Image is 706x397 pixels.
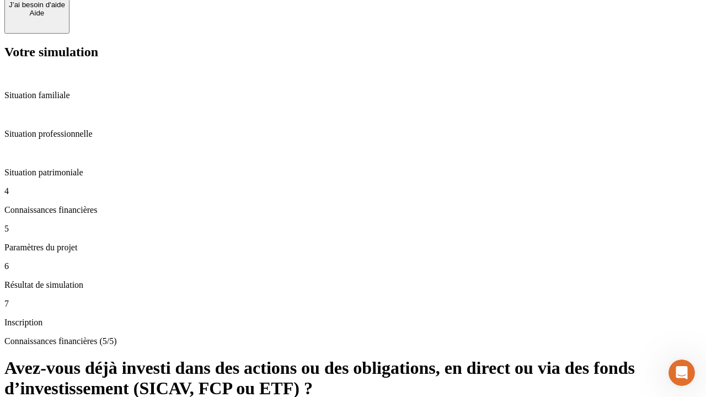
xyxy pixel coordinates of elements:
div: J’ai besoin d'aide [9,1,65,9]
p: Inscription [4,318,702,328]
p: Connaissances financières [4,205,702,215]
p: Situation familiale [4,90,702,100]
p: Situation patrimoniale [4,168,702,178]
iframe: Intercom live chat [668,360,695,386]
p: 5 [4,224,702,234]
p: 4 [4,186,702,196]
p: Situation professionnelle [4,129,702,139]
p: Résultat de simulation [4,280,702,290]
p: 7 [4,299,702,309]
p: 6 [4,261,702,271]
h2: Votre simulation [4,45,702,60]
p: Connaissances financières (5/5) [4,336,702,346]
div: Aide [9,9,65,17]
p: Paramètres du projet [4,243,702,253]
